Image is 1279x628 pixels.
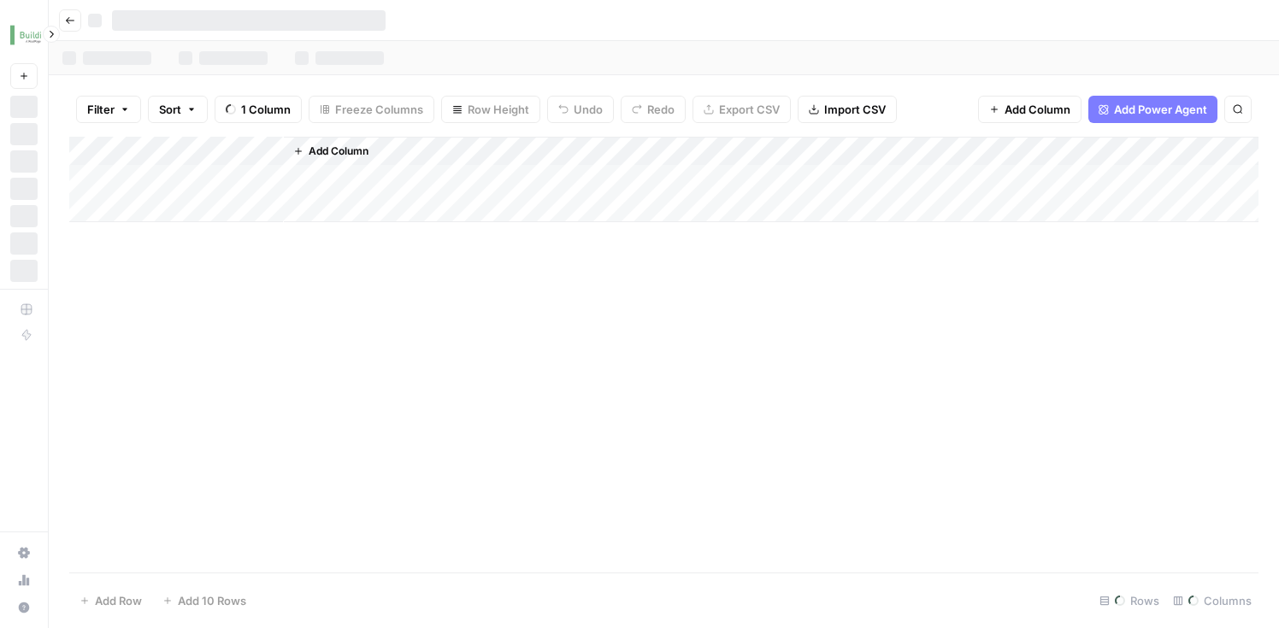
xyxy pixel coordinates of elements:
[335,101,423,118] span: Freeze Columns
[647,101,675,118] span: Redo
[468,101,529,118] span: Row Height
[286,140,375,162] button: Add Column
[10,594,38,621] button: Help + Support
[798,96,897,123] button: Import CSV
[152,587,256,614] button: Add 10 Rows
[241,101,291,118] span: 1 Column
[76,96,141,123] button: Filter
[719,101,780,118] span: Export CSV
[693,96,791,123] button: Export CSV
[10,566,38,594] a: Usage
[215,96,302,123] button: 1 Column
[309,96,434,123] button: Freeze Columns
[547,96,614,123] button: Undo
[10,20,41,50] img: Buildium Logo
[978,96,1082,123] button: Add Column
[87,101,115,118] span: Filter
[148,96,208,123] button: Sort
[1005,101,1070,118] span: Add Column
[824,101,886,118] span: Import CSV
[1088,96,1217,123] button: Add Power Agent
[1166,587,1258,614] div: Columns
[441,96,540,123] button: Row Height
[69,587,152,614] button: Add Row
[574,101,603,118] span: Undo
[621,96,686,123] button: Redo
[1093,587,1166,614] div: Rows
[159,101,181,118] span: Sort
[10,14,38,56] button: Workspace: Buildium
[95,592,142,609] span: Add Row
[178,592,246,609] span: Add 10 Rows
[309,144,368,159] span: Add Column
[10,539,38,566] a: Settings
[1114,101,1207,118] span: Add Power Agent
